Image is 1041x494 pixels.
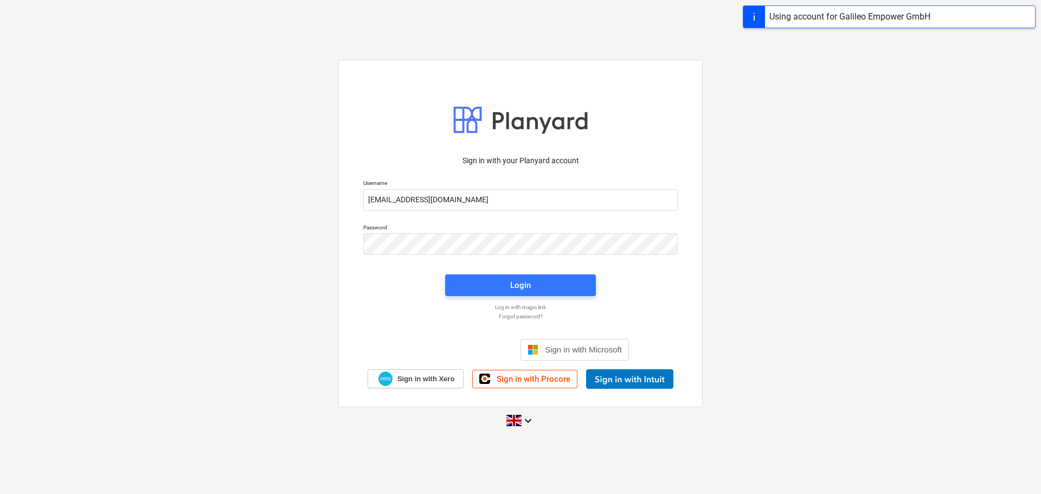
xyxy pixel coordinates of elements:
[363,155,678,166] p: Sign in with your Planyard account
[358,313,683,320] a: Forgot password?
[363,179,678,189] p: Username
[522,414,535,427] i: keyboard_arrow_down
[769,10,930,23] div: Using account for Galileo Empower GmbH
[445,274,596,296] button: Login
[497,374,570,384] span: Sign in with Procore
[363,189,678,211] input: Username
[397,374,454,384] span: Sign in with Xero
[510,278,531,292] div: Login
[545,345,622,354] span: Sign in with Microsoft
[472,370,577,388] a: Sign in with Procore
[407,338,517,362] iframe: Sign in with Google Button
[368,369,464,388] a: Sign in with Xero
[528,344,538,355] img: Microsoft logo
[378,371,393,386] img: Xero logo
[363,224,678,233] p: Password
[358,304,683,311] a: Log in with magic link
